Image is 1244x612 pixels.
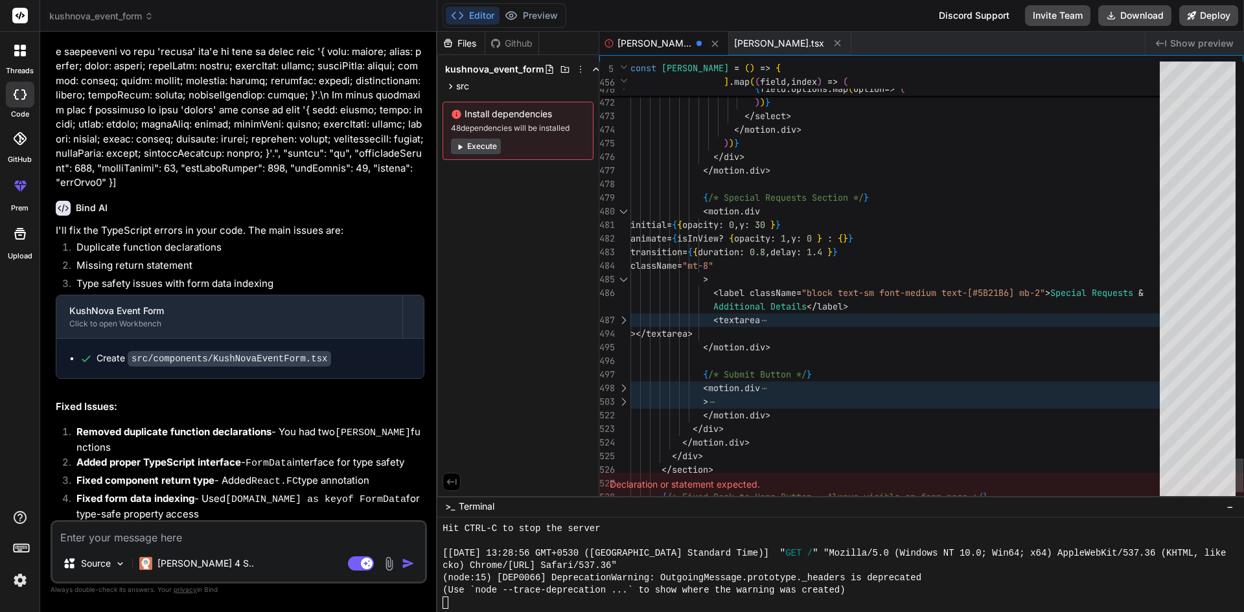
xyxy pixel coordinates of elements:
[791,232,796,244] span: y
[848,232,853,244] span: }
[931,5,1017,26] div: Discord Support
[599,232,614,245] div: 482
[724,76,729,87] span: ]
[744,205,760,217] span: div
[1224,496,1236,517] button: −
[698,246,739,258] span: duration
[750,409,765,421] span: div
[451,108,585,120] span: Install dependencies
[708,464,713,475] span: >
[617,37,691,50] span: [PERSON_NAME].jsx
[786,76,791,87] span: ,
[760,62,770,74] span: =>
[776,62,781,74] span: {
[76,474,214,486] strong: Fixed component return type
[677,232,719,244] span: isInView
[599,259,614,273] div: 484
[729,232,734,244] span: {
[1025,5,1090,26] button: Invite Team
[843,300,848,312] span: >
[615,273,632,286] div: Click to collapse the range.
[599,205,614,218] div: 480
[744,219,750,231] span: :
[703,423,719,435] span: div
[599,96,614,109] div: 472
[443,572,921,584] span: (node:15) [DEP0066] DeprecationWarning: OutgoingMessage.prototype._headers is deprecated
[662,62,729,74] span: [PERSON_NAME]
[765,164,770,176] span: >
[807,300,817,312] span: </
[630,62,656,74] span: const
[864,192,869,203] span: }
[599,409,614,422] div: 522
[729,76,734,87] span: .
[139,557,152,570] img: Claude 4 Sonnet
[744,382,760,394] span: div
[443,547,785,560] span: [[DATE] 13:28:56 GMT+0530 ([GEOGRAPHIC_DATA] Standard Time)] "
[724,436,729,448] span: .
[744,110,755,122] span: </
[630,260,677,271] span: className
[76,492,194,504] strong: Fixed form data indexing
[76,456,241,468] strong: Added proper TypeScript interface
[827,83,833,95] span: .
[703,192,708,203] span: {
[807,246,822,258] span: 1.4
[703,341,713,353] span: </
[760,96,765,108] span: )
[703,382,708,394] span: <
[8,154,32,165] label: GitHub
[833,246,838,258] span: }
[446,6,500,25] button: Editor
[56,223,424,238] p: I'll fix the TypeScript errors in your code. The main issues are:
[796,232,801,244] span: :
[755,110,786,122] span: select
[687,328,693,339] span: >
[796,246,801,258] span: :
[500,6,563,25] button: Preview
[56,400,424,414] h2: Fixed Issues:
[843,76,848,87] span: (
[750,341,765,353] span: div
[713,409,744,421] span: motion
[11,203,29,214] label: prem
[630,232,667,244] span: animate
[786,110,791,122] span: >
[750,62,755,74] span: )
[1092,287,1133,299] span: Requests
[66,277,424,295] li: Type safety issues with form data indexing
[786,83,791,95] span: .
[335,427,411,438] code: [PERSON_NAME]
[246,458,292,469] code: FormData
[677,219,682,231] span: {
[251,476,298,487] code: React.FC
[713,314,719,326] span: <
[703,409,713,421] span: </
[739,382,744,394] span: .
[76,425,271,438] strong: Removed duplicate function declarations
[599,83,614,96] span: 470
[630,219,667,231] span: initial
[97,352,331,365] div: Create
[1179,5,1238,26] button: Deploy
[807,368,812,380] span: }
[703,205,708,217] span: <
[807,547,812,560] span: /
[693,423,703,435] span: </
[599,354,614,368] div: 496
[456,80,469,93] span: src
[729,219,734,231] span: 0
[599,473,1244,496] div: Declaration or statement expected.
[599,150,614,164] div: 476
[443,523,601,535] span: Hit CTRL-C to stop the server
[713,151,724,163] span: </
[682,260,713,271] span: "mt-8"
[157,557,254,570] p: [PERSON_NAME] 4 S..
[667,232,672,244] span: =
[69,304,389,317] div: KushNova Event Form
[781,232,786,244] span: 1
[66,492,424,522] li: - Used for type-safe property access
[703,164,713,176] span: </
[69,319,389,329] div: Click to open Workbench
[599,286,614,300] div: 486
